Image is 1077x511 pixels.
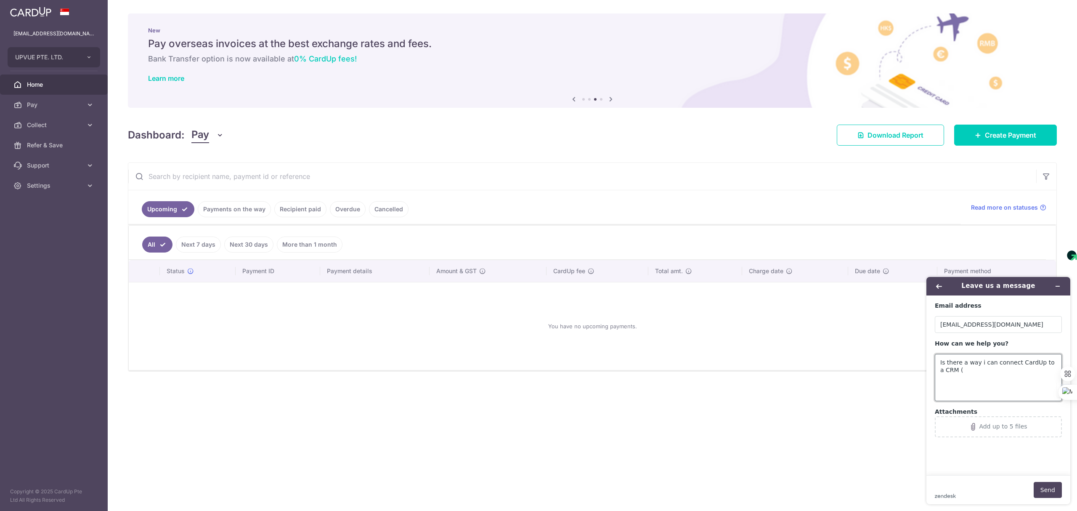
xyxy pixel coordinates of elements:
a: Recipient paid [274,201,326,217]
a: Read more on statuses [971,203,1046,212]
span: Charge date [749,267,783,275]
span: UPVUE PTE. LTD. [15,53,77,61]
a: All [142,237,172,253]
h5: Pay overseas invoices at the best exchange rates and fees. [148,37,1037,51]
img: CardUp [10,7,51,17]
th: Payment method [937,260,1056,282]
span: Pay [27,101,82,109]
a: Next 30 days [224,237,273,253]
a: Cancelled [369,201,409,217]
a: Next 7 days [176,237,221,253]
div: You have no upcoming payments. [139,289,1046,363]
h6: Bank Transfer option is now available at [148,54,1037,64]
span: Support [27,161,82,170]
span: Total amt. [655,267,683,275]
button: Pay [191,127,224,143]
span: Download Report [867,130,923,140]
th: Payment details [320,260,430,282]
iframe: Find more information here [920,270,1077,511]
a: Payments on the way [198,201,271,217]
span: Collect [27,121,82,129]
a: Download Report [837,125,944,146]
span: Status [167,267,185,275]
span: Amount & GST [436,267,477,275]
a: More than 1 month [277,237,342,253]
span: Help [19,6,36,13]
img: International Invoice Banner [128,13,1057,108]
span: Pay [191,127,209,143]
a: Upcoming [142,201,194,217]
p: New [148,27,1037,34]
input: Search by recipient name, payment id or reference [128,163,1036,190]
span: Read more on statuses [971,203,1038,212]
span: Create Payment [985,130,1036,140]
span: 0% CardUp fees! [294,54,357,63]
a: Overdue [330,201,366,217]
span: Home [27,80,82,89]
span: Settings [27,181,82,190]
span: CardUp fee [553,267,585,275]
h4: Dashboard: [128,128,185,143]
span: Due date [855,267,880,275]
a: Learn more [148,74,184,83]
a: Create Payment [954,125,1057,146]
p: [EMAIL_ADDRESS][DOMAIN_NAME] [13,29,94,38]
button: UPVUE PTE. LTD. [8,47,100,67]
span: Refer & Save [27,141,82,149]
th: Payment ID [236,260,320,282]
